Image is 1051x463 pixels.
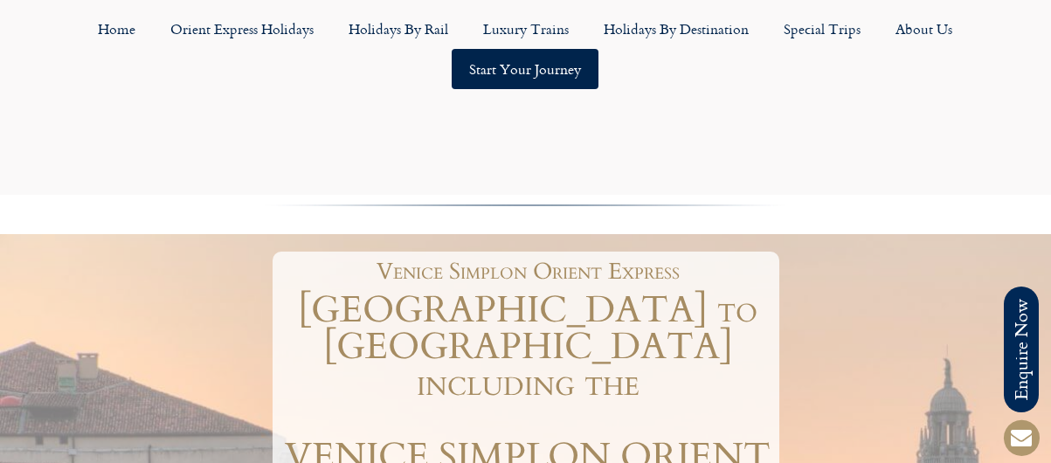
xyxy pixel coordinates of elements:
[466,9,586,49] a: Luxury Trains
[331,9,466,49] a: Holidays by Rail
[586,9,766,49] a: Holidays by Destination
[766,9,878,49] a: Special Trips
[153,9,331,49] a: Orient Express Holidays
[286,260,771,283] h1: Venice Simplon Orient Express
[80,9,153,49] a: Home
[878,9,970,49] a: About Us
[452,49,598,89] a: Start your Journey
[9,9,1042,89] nav: Menu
